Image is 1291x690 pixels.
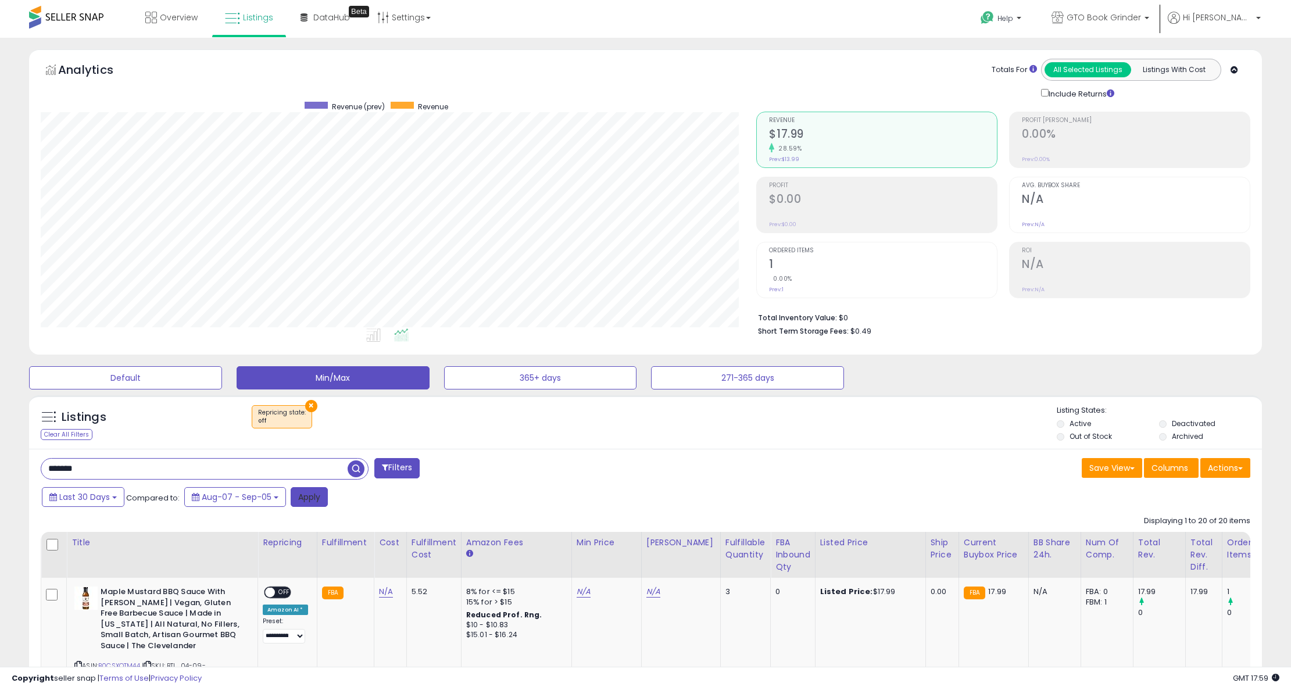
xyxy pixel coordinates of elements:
[1082,458,1142,478] button: Save View
[12,673,202,684] div: seller snap | |
[379,586,393,598] a: N/A
[769,192,997,208] h2: $0.00
[774,144,802,153] small: 28.59%
[1144,458,1199,478] button: Columns
[1190,537,1217,573] div: Total Rev. Diff.
[1200,458,1250,478] button: Actions
[769,248,997,254] span: Ordered Items
[769,156,799,163] small: Prev: $13.99
[466,610,542,620] b: Reduced Prof. Rng.
[1138,607,1185,618] div: 0
[1086,587,1124,597] div: FBA: 0
[992,65,1037,76] div: Totals For
[332,102,385,112] span: Revenue (prev)
[418,102,448,112] span: Revenue
[258,417,306,425] div: off
[151,673,202,684] a: Privacy Policy
[349,6,369,17] div: Tooltip anchor
[758,326,849,336] b: Short Term Storage Fees:
[379,537,402,549] div: Cost
[1172,431,1203,441] label: Archived
[1183,12,1253,23] span: Hi [PERSON_NAME]
[980,10,995,25] i: Get Help
[98,661,140,671] a: B0CSXQTM44
[775,587,806,597] div: 0
[29,366,222,389] button: Default
[1067,12,1141,23] span: GTO Book Grinder
[1045,62,1131,77] button: All Selected Listings
[466,597,563,607] div: 15% for > $15
[1022,183,1250,189] span: Avg. Buybox Share
[62,409,106,426] h5: Listings
[184,487,286,507] button: Aug-07 - Sep-05
[1233,673,1279,684] span: 2025-10-6 17:59 GMT
[1057,405,1262,416] p: Listing States:
[1086,537,1128,561] div: Num of Comp.
[275,588,294,598] span: OFF
[71,537,253,549] div: Title
[997,13,1013,23] span: Help
[758,310,1242,324] li: $0
[1033,537,1076,561] div: BB Share 24h.
[466,620,563,630] div: $10 - $10.83
[466,549,473,559] small: Amazon Fees.
[412,587,452,597] div: 5.52
[444,366,637,389] button: 365+ days
[651,366,844,389] button: 271-365 days
[1138,537,1181,561] div: Total Rev.
[769,258,997,273] h2: 1
[101,587,242,654] b: Maple Mustard BBQ Sauce With [PERSON_NAME] | Vegan, Gluten Free Barbecue Sauce | Made in [US_STAT...
[769,127,997,143] h2: $17.99
[931,537,954,561] div: Ship Price
[291,487,328,507] button: Apply
[725,587,761,597] div: 3
[1227,587,1274,597] div: 1
[374,458,420,478] button: Filters
[820,586,873,597] b: Listed Price:
[160,12,198,23] span: Overview
[1022,258,1250,273] h2: N/A
[74,587,98,610] img: 31yhra31efL._SL40_.jpg
[1172,419,1215,428] label: Deactivated
[971,2,1033,38] a: Help
[41,429,92,440] div: Clear All Filters
[820,587,917,597] div: $17.99
[769,117,997,124] span: Revenue
[58,62,136,81] h5: Analytics
[1168,12,1261,38] a: Hi [PERSON_NAME]
[322,587,344,599] small: FBA
[313,12,350,23] span: DataHub
[42,487,124,507] button: Last 30 Days
[99,673,149,684] a: Terms of Use
[1022,156,1050,163] small: Prev: 0.00%
[466,630,563,640] div: $15.01 - $16.24
[258,408,306,426] span: Repricing state :
[263,605,308,615] div: Amazon AI *
[1022,192,1250,208] h2: N/A
[305,400,317,412] button: ×
[988,586,1006,597] span: 17.99
[1070,431,1112,441] label: Out of Stock
[577,537,636,549] div: Min Price
[1144,516,1250,527] div: Displaying 1 to 20 of 20 items
[202,491,271,503] span: Aug-07 - Sep-05
[1138,587,1185,597] div: 17.99
[769,274,792,283] small: 0.00%
[466,587,563,597] div: 8% for <= $15
[1022,117,1250,124] span: Profit [PERSON_NAME]
[758,313,837,323] b: Total Inventory Value:
[931,587,950,597] div: 0.00
[1022,248,1250,254] span: ROI
[1033,587,1072,597] div: N/A
[263,537,312,549] div: Repricing
[725,537,766,561] div: Fulfillable Quantity
[263,617,308,643] div: Preset:
[412,537,456,561] div: Fulfillment Cost
[769,183,997,189] span: Profit
[243,12,273,23] span: Listings
[1022,127,1250,143] h2: 0.00%
[1022,221,1045,228] small: Prev: N/A
[1032,87,1128,100] div: Include Returns
[1151,462,1188,474] span: Columns
[1227,537,1269,561] div: Ordered Items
